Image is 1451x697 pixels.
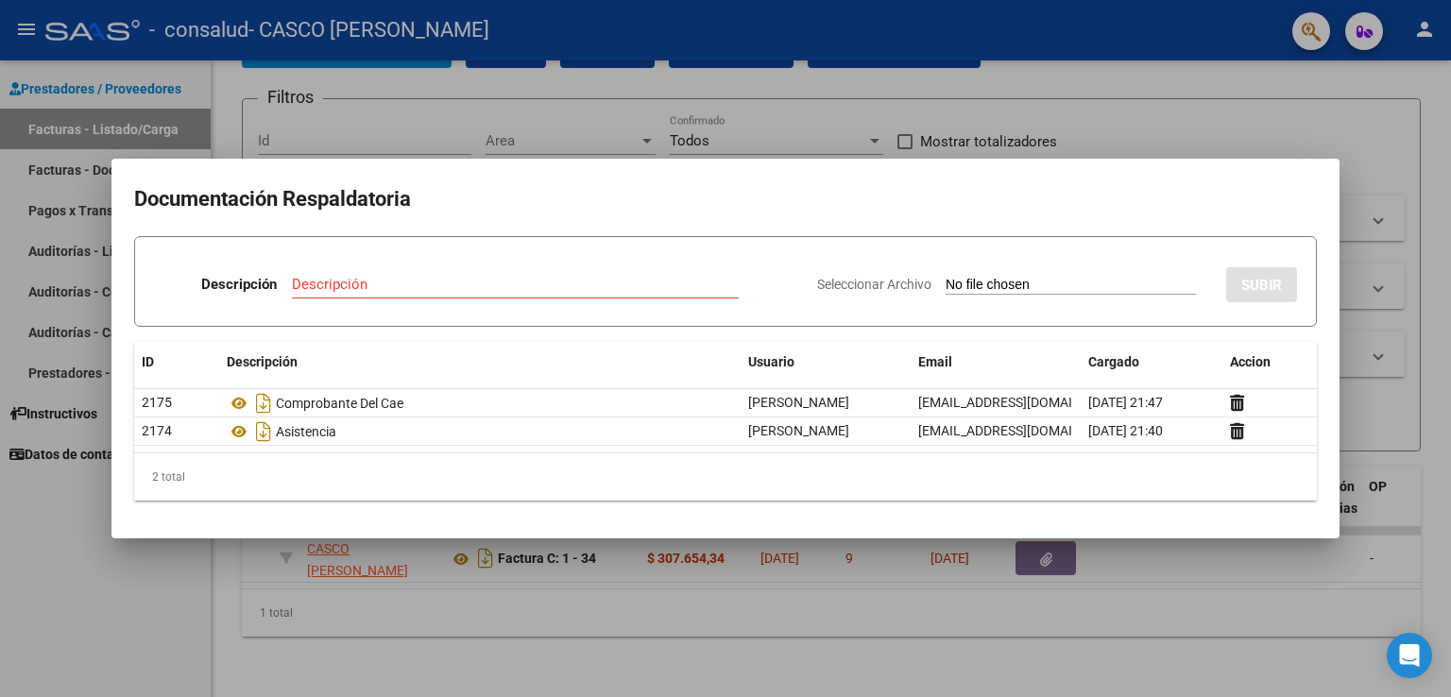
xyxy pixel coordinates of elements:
span: ID [142,354,154,369]
span: [PERSON_NAME] [748,395,849,410]
span: Cargado [1088,354,1139,369]
span: 2174 [142,423,172,438]
span: [EMAIL_ADDRESS][DOMAIN_NAME] [918,423,1128,438]
span: Usuario [748,354,794,369]
span: Descripción [227,354,298,369]
span: Email [918,354,952,369]
datatable-header-cell: Cargado [1081,342,1222,382]
datatable-header-cell: Accion [1222,342,1317,382]
span: Accion [1230,354,1271,369]
datatable-header-cell: Usuario [741,342,911,382]
span: [EMAIL_ADDRESS][DOMAIN_NAME] [918,395,1128,410]
h2: Documentación Respaldatoria [134,181,1317,217]
span: [DATE] 21:40 [1088,423,1163,438]
div: 2 total [134,453,1317,501]
div: Asistencia [227,416,733,447]
i: Descargar documento [251,388,276,418]
span: Seleccionar Archivo [817,277,931,292]
datatable-header-cell: Email [911,342,1081,382]
datatable-header-cell: Descripción [219,342,741,382]
span: [DATE] 21:47 [1088,395,1163,410]
span: [PERSON_NAME] [748,423,849,438]
p: Descripción [201,274,277,296]
button: SUBIR [1226,267,1297,302]
i: Descargar documento [251,416,276,447]
div: Comprobante Del Cae [227,388,733,418]
datatable-header-cell: ID [134,342,219,382]
span: 2175 [142,395,172,410]
div: Open Intercom Messenger [1387,633,1432,678]
span: SUBIR [1241,277,1282,294]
